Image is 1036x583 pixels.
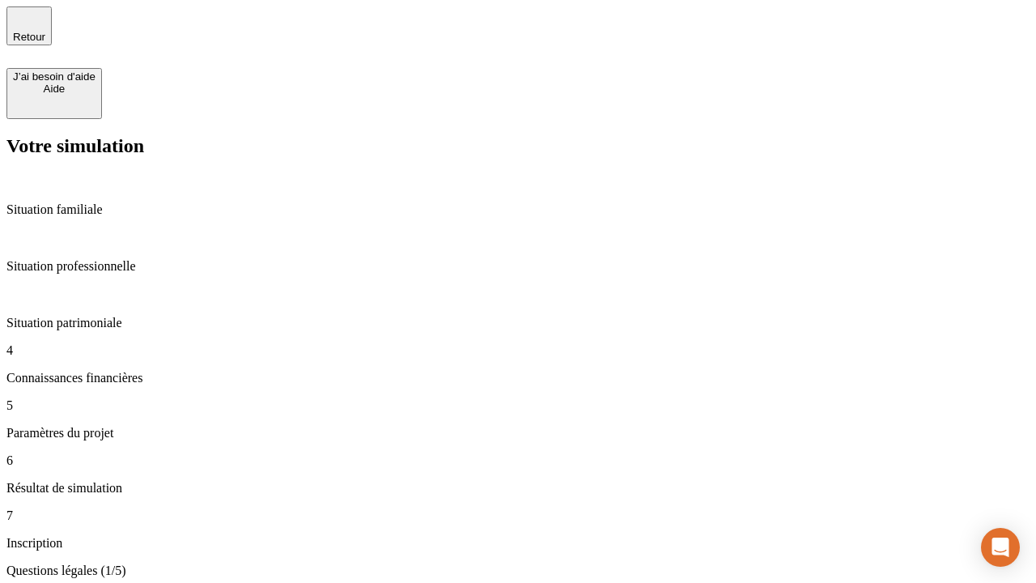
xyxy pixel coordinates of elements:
div: J’ai besoin d'aide [13,70,96,83]
button: J’ai besoin d'aideAide [6,68,102,119]
p: Situation professionnelle [6,259,1030,274]
p: Situation patrimoniale [6,316,1030,330]
p: Questions légales (1/5) [6,564,1030,578]
span: Retour [13,31,45,43]
p: 7 [6,509,1030,523]
p: 5 [6,398,1030,413]
button: Retour [6,6,52,45]
p: Résultat de simulation [6,481,1030,496]
p: Paramètres du projet [6,426,1030,440]
p: Situation familiale [6,202,1030,217]
div: Aide [13,83,96,95]
div: Open Intercom Messenger [981,528,1020,567]
p: Connaissances financières [6,371,1030,385]
p: Inscription [6,536,1030,551]
p: 6 [6,453,1030,468]
h2: Votre simulation [6,135,1030,157]
p: 4 [6,343,1030,358]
